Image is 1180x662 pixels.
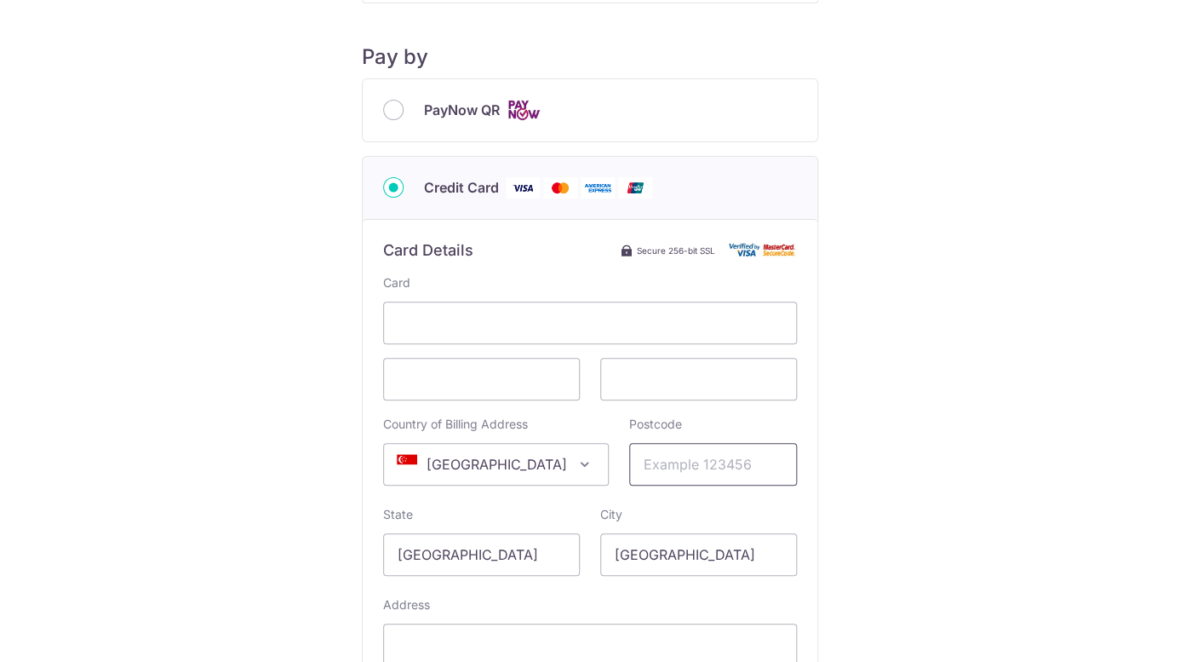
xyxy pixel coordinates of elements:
[383,100,797,121] div: PayNow QR Cards logo
[398,313,782,333] iframe: Secure card number input frame
[362,44,818,70] h5: Pay by
[383,177,797,199] div: Credit Card Visa Mastercard American Express Union Pay
[581,177,615,199] img: American Express
[383,443,609,486] span: Singapore
[383,596,430,613] label: Address
[384,444,608,485] span: Singapore
[637,244,715,257] span: Secure 256-bit SSL
[507,100,541,121] img: Cards logo
[629,443,797,486] input: Example 123456
[618,177,652,199] img: Union Pay
[398,369,565,389] iframe: Secure card expiration date input frame
[383,240,473,261] h6: Card Details
[629,416,682,433] label: Postcode
[383,274,410,291] label: Card
[729,243,797,257] img: Card secure
[383,416,528,433] label: Country of Billing Address
[424,100,500,120] span: PayNow QR
[424,177,499,198] span: Credit Card
[506,177,540,199] img: Visa
[600,506,622,523] label: City
[543,177,577,199] img: Mastercard
[615,369,782,389] iframe: Secure card security code input frame
[383,506,413,523] label: State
